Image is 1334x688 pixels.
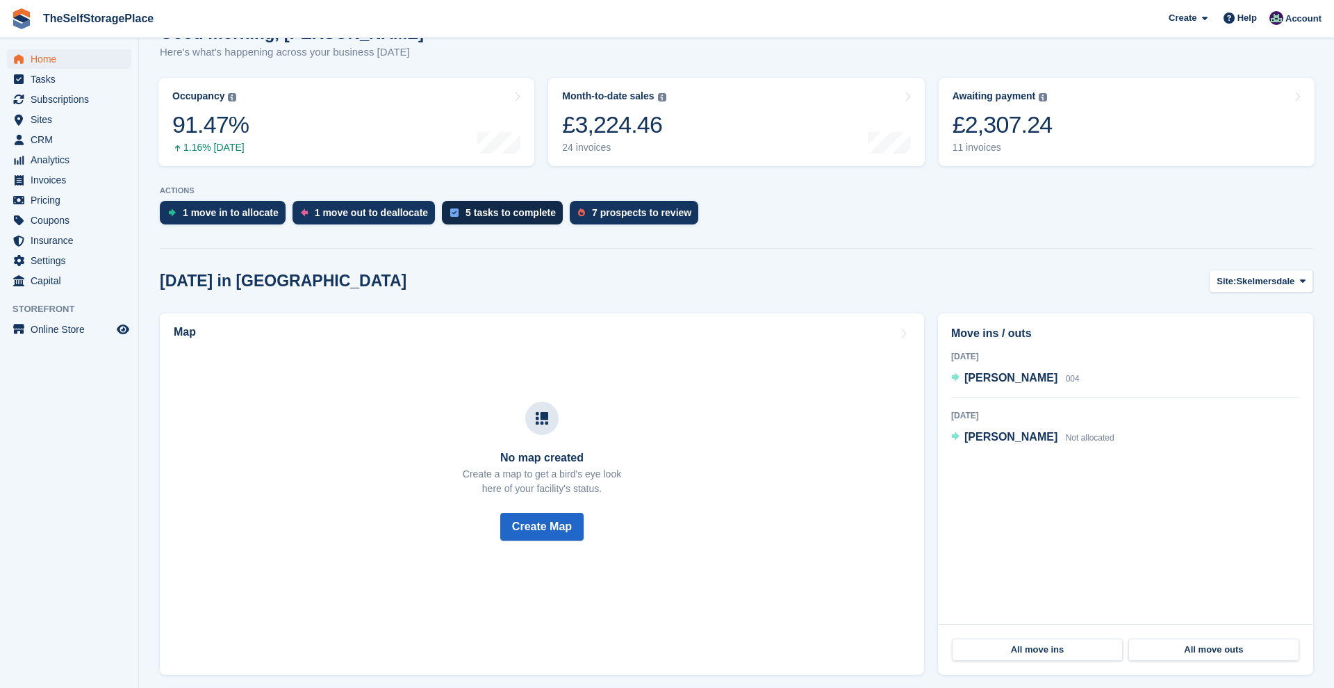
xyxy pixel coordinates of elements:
[1269,11,1283,25] img: Sam
[1217,275,1236,288] span: Site:
[158,78,534,166] a: Occupancy 91.47% 1.16% [DATE]
[1128,639,1299,661] a: All move outs
[951,429,1114,447] a: [PERSON_NAME] Not allocated
[562,90,654,102] div: Month-to-date sales
[31,190,114,210] span: Pricing
[1066,374,1080,384] span: 004
[31,211,114,230] span: Coupons
[160,272,406,290] h2: [DATE] in [GEOGRAPHIC_DATA]
[450,208,459,217] img: task-75834270c22a3079a89374b754ae025e5fb1db73e45f91037f5363f120a921f8.svg
[951,370,1080,388] a: [PERSON_NAME] 004
[463,452,621,464] h3: No map created
[160,201,293,231] a: 1 move in to allocate
[536,412,548,425] img: map-icn-33ee37083ee616e46c38cad1a60f524a97daa1e2b2c8c0bc3eb3415660979fc1.svg
[1285,12,1321,26] span: Account
[951,350,1300,363] div: [DATE]
[1209,270,1313,293] button: Site: Skelmersdale
[953,142,1053,154] div: 11 invoices
[1237,11,1257,25] span: Help
[31,90,114,109] span: Subscriptions
[172,110,249,139] div: 91.47%
[31,69,114,89] span: Tasks
[160,186,1313,195] p: ACTIONS
[951,325,1300,342] h2: Move ins / outs
[1169,11,1196,25] span: Create
[964,431,1057,443] span: [PERSON_NAME]
[7,251,131,270] a: menu
[168,208,176,217] img: move_ins_to_allocate_icon-fdf77a2bb77ea45bf5b3d319d69a93e2d87916cf1d5bf7949dd705db3b84f3ca.svg
[160,44,424,60] p: Here's what's happening across your business [DATE]
[160,313,924,675] a: Map No map created Create a map to get a bird's eye lookhere of your facility's status. Create Map
[939,78,1315,166] a: Awaiting payment £2,307.24 11 invoices
[953,90,1036,102] div: Awaiting payment
[592,207,691,218] div: 7 prospects to review
[7,130,131,149] a: menu
[463,467,621,496] p: Create a map to get a bird's eye look here of your facility's status.
[31,320,114,339] span: Online Store
[570,201,705,231] a: 7 prospects to review
[7,49,131,69] a: menu
[548,78,924,166] a: Month-to-date sales £3,224.46 24 invoices
[7,271,131,290] a: menu
[952,639,1123,661] a: All move ins
[7,211,131,230] a: menu
[31,170,114,190] span: Invoices
[31,110,114,129] span: Sites
[301,208,308,217] img: move_outs_to_deallocate_icon-f764333ba52eb49d3ac5e1228854f67142a1ed5810a6f6cc68b1a99e826820c5.svg
[228,93,236,101] img: icon-info-grey-7440780725fd019a000dd9b08b2336e03edf1995a4989e88bcd33f0948082b44.svg
[7,190,131,210] a: menu
[31,150,114,170] span: Analytics
[7,320,131,339] a: menu
[172,90,224,102] div: Occupancy
[1066,433,1114,443] span: Not allocated
[953,110,1053,139] div: £2,307.24
[38,7,159,30] a: TheSelfStoragePlace
[951,409,1300,422] div: [DATE]
[7,150,131,170] a: menu
[115,321,131,338] a: Preview store
[562,110,666,139] div: £3,224.46
[964,372,1057,384] span: [PERSON_NAME]
[500,513,584,541] button: Create Map
[31,231,114,250] span: Insurance
[7,69,131,89] a: menu
[658,93,666,101] img: icon-info-grey-7440780725fd019a000dd9b08b2336e03edf1995a4989e88bcd33f0948082b44.svg
[174,326,196,338] h2: Map
[172,142,249,154] div: 1.16% [DATE]
[183,207,279,218] div: 1 move in to allocate
[31,271,114,290] span: Capital
[7,231,131,250] a: menu
[13,302,138,316] span: Storefront
[1236,275,1294,288] span: Skelmersdale
[31,49,114,69] span: Home
[293,201,442,231] a: 1 move out to deallocate
[7,110,131,129] a: menu
[442,201,570,231] a: 5 tasks to complete
[1039,93,1047,101] img: icon-info-grey-7440780725fd019a000dd9b08b2336e03edf1995a4989e88bcd33f0948082b44.svg
[315,207,428,218] div: 1 move out to deallocate
[466,207,556,218] div: 5 tasks to complete
[562,142,666,154] div: 24 invoices
[31,251,114,270] span: Settings
[31,130,114,149] span: CRM
[7,90,131,109] a: menu
[11,8,32,29] img: stora-icon-8386f47178a22dfd0bd8f6a31ec36ba5ce8667c1dd55bd0f319d3a0aa187defe.svg
[7,170,131,190] a: menu
[578,208,585,217] img: prospect-51fa495bee0391a8d652442698ab0144808aea92771e9ea1ae160a38d050c398.svg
